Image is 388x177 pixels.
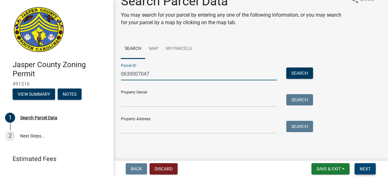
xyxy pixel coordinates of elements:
[121,39,145,59] a: Search
[360,166,371,171] span: Next
[317,166,341,171] span: Save & Exit
[311,163,350,174] button: Save & Exit
[5,113,15,123] div: 1
[121,11,346,26] p: You may search for your parcel by entering any one of the following information, or you may searc...
[126,163,147,174] button: Back
[286,94,313,105] button: Search
[150,163,178,174] button: Discard
[162,39,196,59] a: My Parcels
[286,67,313,79] button: Search
[5,153,103,165] a: Estimated Fees
[58,88,82,100] button: Notes
[131,166,142,171] span: Back
[286,121,313,132] button: Search
[13,7,65,54] img: Jasper County, South Carolina
[13,60,108,78] h4: Jasper County Zoning Permit
[13,92,55,97] wm-modal-confirm: Summary
[13,88,55,100] button: View Summary
[145,39,162,59] a: Map
[58,92,82,97] wm-modal-confirm: Notes
[5,131,15,141] div: 2
[20,115,57,120] div: Search Parcel Data
[13,81,101,87] span: 491316
[355,163,376,174] button: Next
